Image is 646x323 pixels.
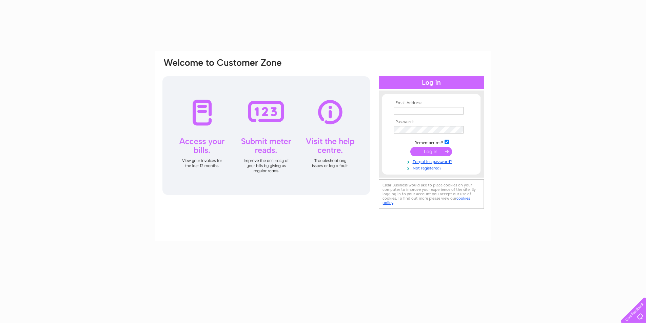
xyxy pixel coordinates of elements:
[394,164,471,171] a: Not registered?
[392,120,471,124] th: Password:
[394,158,471,164] a: Forgotten password?
[383,196,470,205] a: cookies policy
[379,179,484,209] div: Clear Business would like to place cookies on your computer to improve your experience of the sit...
[392,139,471,145] td: Remember me?
[392,101,471,105] th: Email Address:
[410,147,452,156] input: Submit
